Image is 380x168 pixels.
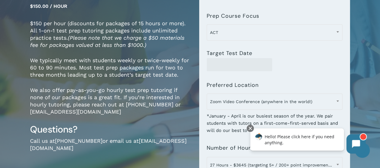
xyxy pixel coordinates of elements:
[30,137,190,160] p: Call us at or email us at
[207,24,342,41] span: ACT
[30,124,190,135] h3: Questions?
[207,108,342,134] div: *January - April is our busiest season of the year. We pair students with tutors on a first-come-...
[30,3,67,9] span: $150.00 / hour
[244,124,372,160] iframe: Chatbot
[207,50,252,56] label: Target Test Date
[207,93,342,110] span: Zoom Video Conference (anywhere in the world!)
[55,138,102,144] a: [PHONE_NUMBER]
[207,26,342,39] span: ACT
[207,145,257,151] label: Number of Hours
[30,35,184,48] em: (Please note that we charge a $50 materials fee for packages valued at less than $1000.)
[30,57,190,87] p: We typically meet with students weekly or twice-weekly for 60 to 90 minutes. Most test prep packa...
[30,20,190,57] p: $150 per hour (discounts for packages of 15 hours or more). All 1-on-1 test prep tutoring package...
[207,95,342,108] span: Zoom Video Conference (anywhere in the world!)
[207,82,259,88] label: Preferred Location
[207,13,259,19] label: Prep Course Focus
[30,87,190,124] p: We also offer pay-as-you-go hourly test prep tutoring if none of our packages is a great fit. If ...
